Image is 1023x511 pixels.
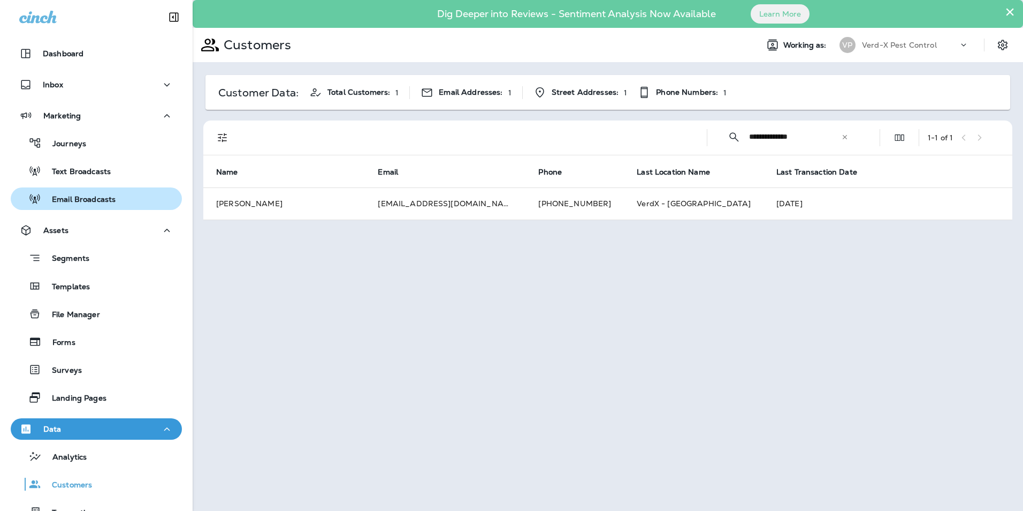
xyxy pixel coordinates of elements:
[41,195,116,205] p: Email Broadcasts
[43,425,62,433] p: Data
[41,480,92,491] p: Customers
[624,88,627,97] p: 1
[11,132,182,154] button: Journeys
[378,167,412,177] span: Email
[11,473,182,495] button: Customers
[11,330,182,353] button: Forms
[1005,3,1015,20] button: Close
[219,37,291,53] p: Customers
[508,88,511,97] p: 1
[41,366,82,376] p: Surveys
[216,167,252,177] span: Name
[41,254,89,265] p: Segments
[637,168,710,177] span: Last Location Name
[395,88,399,97] p: 1
[439,88,502,97] span: Email Addresses:
[43,226,68,235] p: Assets
[637,199,751,208] span: VerdX - [GEOGRAPHIC_DATA]
[42,453,87,463] p: Analytics
[203,187,365,220] td: [PERSON_NAME]
[42,139,86,149] p: Journeys
[327,88,390,97] span: Total Customers:
[538,167,576,177] span: Phone
[43,49,83,58] p: Dashboard
[11,160,182,182] button: Text Broadcasts
[212,127,233,148] button: Filters
[637,167,724,177] span: Last Location Name
[723,88,727,97] p: 1
[552,88,619,97] span: Street Addresses:
[11,358,182,381] button: Surveys
[538,168,562,177] span: Phone
[776,167,871,177] span: Last Transaction Date
[216,168,238,177] span: Name
[42,338,75,348] p: Forms
[41,394,106,404] p: Landing Pages
[378,168,398,177] span: Email
[839,37,856,53] div: VP
[159,6,189,28] button: Collapse Sidebar
[751,4,810,24] button: Learn More
[11,418,182,440] button: Data
[776,168,857,177] span: Last Transaction Date
[218,88,299,97] p: Customer Data:
[43,111,81,120] p: Marketing
[41,167,111,177] p: Text Broadcasts
[11,43,182,64] button: Dashboard
[525,187,624,220] td: [PHONE_NUMBER]
[11,187,182,210] button: Email Broadcasts
[993,35,1012,55] button: Settings
[406,12,747,16] p: Dig Deeper into Reviews - Sentiment Analysis Now Available
[11,74,182,95] button: Inbox
[43,80,63,89] p: Inbox
[764,187,1012,220] td: [DATE]
[723,126,745,148] button: Collapse Search
[928,133,953,142] div: 1 - 1 of 1
[11,275,182,297] button: Templates
[365,187,525,220] td: [EMAIL_ADDRESS][DOMAIN_NAME]
[41,282,90,292] p: Templates
[11,220,182,241] button: Assets
[656,88,718,97] span: Phone Numbers:
[11,303,182,325] button: File Manager
[862,41,937,49] p: Verd-X Pest Control
[11,246,182,269] button: Segments
[41,310,100,320] p: File Manager
[11,386,182,409] button: Landing Pages
[783,41,829,50] span: Working as:
[11,105,182,126] button: Marketing
[11,445,182,468] button: Analytics
[889,127,910,148] button: Edit Fields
